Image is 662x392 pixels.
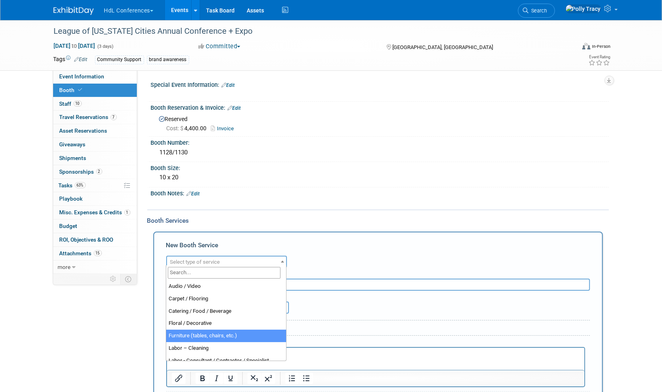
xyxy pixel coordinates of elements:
[111,114,117,120] span: 7
[518,4,555,18] a: Search
[94,250,102,256] span: 15
[53,220,137,233] a: Budget
[223,373,237,384] button: Underline
[166,355,286,367] li: Labor - Consultant / Contractor / Specialist
[151,102,609,112] div: Booth Reservation & Invoice:
[60,114,117,120] span: Travel Reservations
[96,168,102,174] span: 2
[75,182,86,188] span: 63%
[392,44,493,50] span: [GEOGRAPHIC_DATA], [GEOGRAPHIC_DATA]
[60,127,107,134] span: Asset Reservations
[582,43,590,49] img: Format-Inperson.png
[166,339,585,347] div: Reservation Notes/Details:
[157,113,603,133] div: Reserved
[60,87,84,93] span: Booth
[54,55,88,64] td: Tags
[71,43,78,49] span: to
[147,216,609,225] div: Booth Services
[60,209,130,215] span: Misc. Expenses & Credits
[151,137,609,147] div: Booth Number:
[78,88,82,92] i: Booth reservation complete
[53,247,137,260] a: Attachments15
[147,55,189,64] div: brand awareness
[53,70,137,83] a: Event Information
[60,195,83,202] span: Playbook
[195,373,209,384] button: Bold
[299,373,313,384] button: Bullet list
[53,233,137,246] a: ROI, Objectives & ROO
[74,57,88,62] a: Edit
[60,236,113,243] span: ROI, Objectives & ROO
[166,342,286,355] li: Labor – Cleaning
[167,348,584,370] iframe: Rich Text Area
[97,44,114,49] span: (3 days)
[107,274,121,284] td: Personalize Event Tab Strip
[211,125,238,131] a: Invoice
[120,274,137,284] td: Toggle Event Tabs
[529,8,547,14] span: Search
[60,101,82,107] span: Staff
[53,152,137,165] a: Shipments
[53,124,137,138] a: Asset Reservations
[592,43,610,49] div: In-Person
[166,330,286,342] li: Furniture (tables, chairs, etc.)
[166,305,286,318] li: Catering / Food / Beverage
[95,55,144,64] div: Community Support
[53,261,137,274] a: more
[209,373,223,384] button: Italic
[53,111,137,124] a: Travel Reservations7
[528,42,611,54] div: Event Format
[124,209,130,215] span: 1
[54,7,94,15] img: ExhibitDay
[167,125,185,131] span: Cost: $
[172,373,186,384] button: Insert/edit link
[53,84,137,97] a: Booth
[53,179,137,192] a: Tasks63%
[166,280,286,293] li: Audio / Video
[167,125,210,131] span: 4,400.00
[166,317,286,330] li: Floral / Decorative
[222,82,235,88] a: Edit
[228,105,241,111] a: Edit
[54,42,96,49] span: [DATE] [DATE]
[157,146,603,159] div: 1128/1130
[196,42,243,51] button: Committed
[53,138,137,151] a: Giveaways
[151,162,609,172] div: Booth Size:
[168,267,280,279] input: Search...
[151,79,609,89] div: Special Event Information:
[157,171,603,184] div: 10 x 20
[60,155,87,161] span: Shipments
[151,187,609,198] div: Booth Notes:
[239,291,553,302] div: Ideally by
[53,97,137,111] a: Staff10
[565,4,601,13] img: Polly Tracy
[166,293,286,305] li: Carpet / Flooring
[247,373,261,384] button: Subscript
[58,264,71,270] span: more
[187,191,200,197] a: Edit
[74,101,82,107] span: 10
[60,168,102,175] span: Sponsorships
[51,24,563,39] div: League of [US_STATE] Cities Annual Conference + Expo
[60,223,78,229] span: Budget
[285,373,299,384] button: Numbered list
[170,259,220,265] span: Select type of service
[53,192,137,205] a: Playbook
[59,182,86,189] span: Tasks
[53,165,137,179] a: Sponsorships2
[60,73,105,80] span: Event Information
[166,241,590,254] div: New Booth Service
[166,268,590,279] div: Description (optional)
[60,250,102,257] span: Attachments
[588,55,610,59] div: Event Rating
[261,373,275,384] button: Superscript
[53,206,137,219] a: Misc. Expenses & Credits1
[60,141,86,148] span: Giveaways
